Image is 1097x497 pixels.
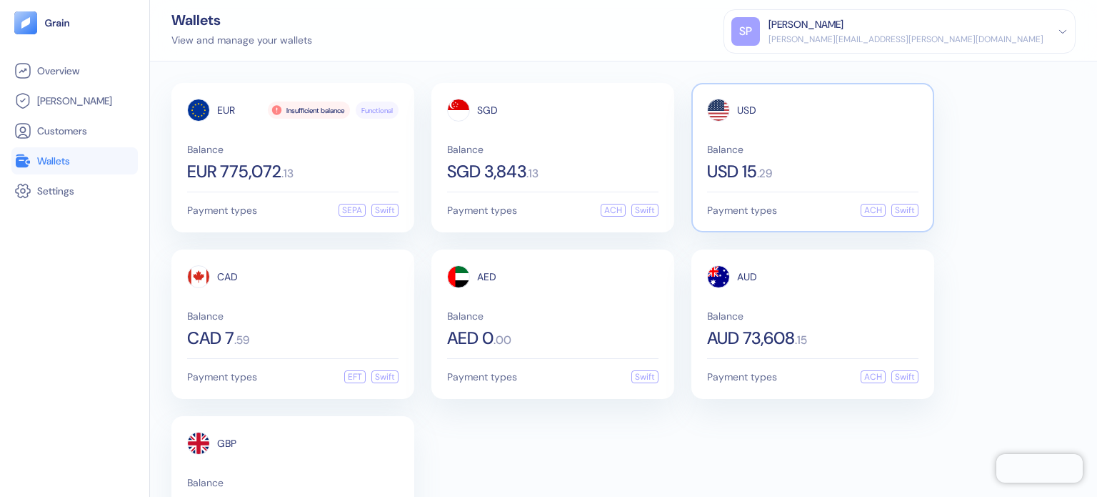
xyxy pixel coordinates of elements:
div: Swift [371,370,399,383]
a: Overview [14,62,135,79]
span: USD [737,105,756,115]
div: SP [731,17,760,46]
div: Wallets [171,13,312,27]
span: Customers [37,124,87,138]
span: SGD [477,105,498,115]
div: Swift [631,204,658,217]
a: Customers [14,122,135,139]
div: Swift [891,370,918,383]
div: Swift [371,204,399,217]
span: USD 15 [707,163,757,180]
span: Payment types [187,372,257,382]
div: SEPA [339,204,366,217]
div: EFT [344,370,366,383]
span: GBP [217,438,236,448]
span: Balance [707,144,918,154]
span: Payment types [187,205,257,215]
span: . 59 [234,335,249,346]
iframe: Chatra live chat [996,454,1083,483]
span: . 13 [281,168,294,179]
div: Swift [891,204,918,217]
div: Swift [631,370,658,383]
div: View and manage your wallets [171,33,312,48]
span: CAD [217,272,238,282]
a: Wallets [14,152,135,169]
span: Payment types [707,205,777,215]
span: AED [477,272,496,282]
div: ACH [861,204,886,217]
span: [PERSON_NAME] [37,94,112,108]
span: Balance [707,311,918,321]
div: ACH [601,204,626,217]
div: [PERSON_NAME] [768,17,843,32]
span: . 13 [526,168,539,179]
span: AUD [737,272,757,282]
span: . 29 [757,168,772,179]
div: ACH [861,370,886,383]
span: CAD 7 [187,330,234,347]
span: EUR 775,072 [187,163,281,180]
span: EUR [217,105,235,115]
span: AUD 73,608 [707,330,795,347]
span: Payment types [447,205,517,215]
span: Payment types [707,372,777,382]
span: AED 0 [447,330,494,347]
a: Settings [14,182,135,200]
span: Balance [187,478,399,488]
span: Balance [447,144,658,154]
span: Payment types [447,372,517,382]
img: logo-tablet-V2.svg [14,11,37,34]
span: Wallets [37,154,70,168]
span: Settings [37,184,74,198]
span: Overview [37,64,79,78]
a: [PERSON_NAME] [14,92,135,109]
img: logo [44,18,71,28]
div: [PERSON_NAME][EMAIL_ADDRESS][PERSON_NAME][DOMAIN_NAME] [768,33,1043,46]
span: Balance [447,311,658,321]
span: Balance [187,311,399,321]
span: Functional [361,105,393,116]
span: Balance [187,144,399,154]
span: . 00 [494,335,511,346]
span: . 15 [795,335,807,346]
span: SGD 3,843 [447,163,526,180]
div: Insufficient balance [268,102,350,119]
